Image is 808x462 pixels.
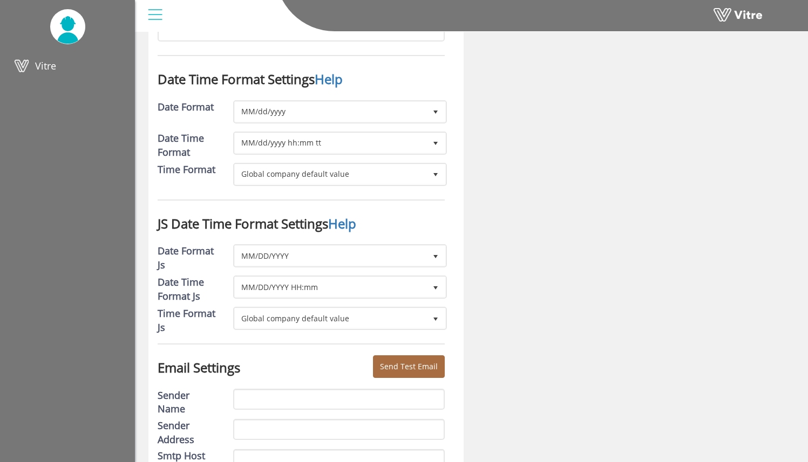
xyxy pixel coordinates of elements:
h3: Email Settings [158,361,373,375]
span: Global company default value [235,308,425,328]
label: Sender Address [158,419,217,446]
span: Vitre [35,59,56,72]
span: MM/dd/yyyy hh:mm tt [235,133,425,153]
span: select [426,133,445,153]
label: Date Time Format Js [158,275,217,303]
label: Time Format Js [158,307,217,334]
label: Date Time Format [158,132,217,159]
span: select [426,164,445,184]
span: Global company default value [235,164,425,184]
span: select [426,308,445,328]
h3: JS Date Time Format Settings [158,217,445,231]
a: Send Test Email [373,355,445,378]
img: UserPic.png [50,10,85,44]
span: MM/dd/yyyy [235,102,425,121]
span: select [426,246,445,265]
a: Help [328,215,356,232]
h3: Date Time Format Settings [158,72,445,86]
text: Send Test Email [380,361,438,371]
span: select [426,102,445,121]
span: MM/DD/YYYY [235,246,425,265]
label: Date Format Js [158,244,217,272]
span: MM/DD/YYYY HH:mm [235,277,425,296]
span: select [426,277,445,296]
a: Help [315,70,343,88]
label: Time Format [158,163,215,177]
label: Date Format [158,100,214,114]
label: Sender Name [158,389,217,416]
